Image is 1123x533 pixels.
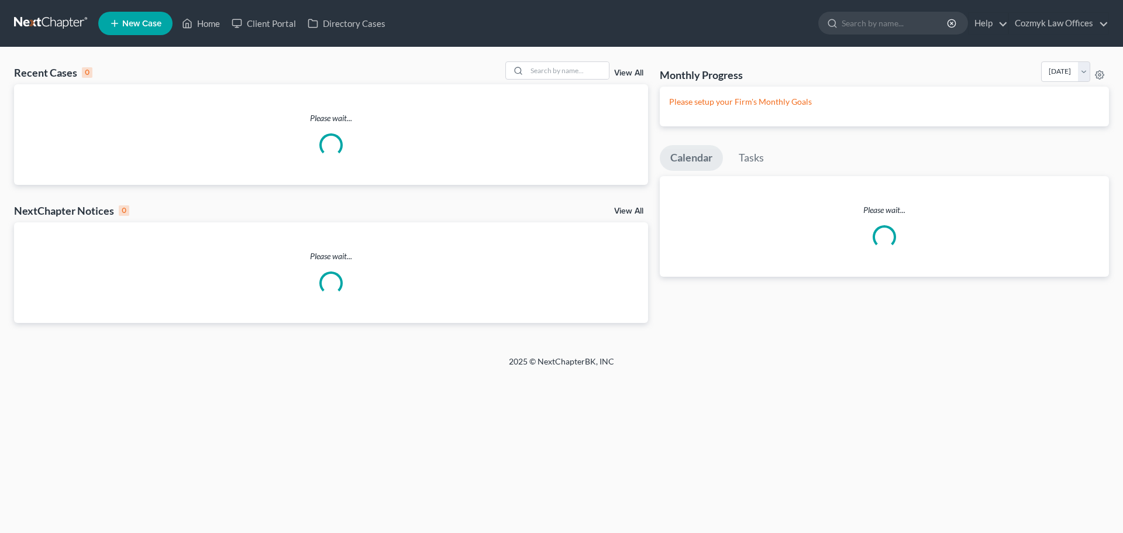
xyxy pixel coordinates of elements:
[226,13,302,34] a: Client Portal
[119,205,129,216] div: 0
[614,69,643,77] a: View All
[14,250,648,262] p: Please wait...
[14,112,648,124] p: Please wait...
[728,145,774,171] a: Tasks
[527,62,609,79] input: Search by name...
[660,145,723,171] a: Calendar
[82,67,92,78] div: 0
[14,66,92,80] div: Recent Cases
[1009,13,1108,34] a: Cozmyk Law Offices
[669,96,1100,108] p: Please setup your Firm's Monthly Goals
[842,12,949,34] input: Search by name...
[614,207,643,215] a: View All
[228,356,895,377] div: 2025 © NextChapterBK, INC
[302,13,391,34] a: Directory Cases
[14,204,129,218] div: NextChapter Notices
[122,19,161,28] span: New Case
[660,68,743,82] h3: Monthly Progress
[660,204,1109,216] p: Please wait...
[176,13,226,34] a: Home
[969,13,1008,34] a: Help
